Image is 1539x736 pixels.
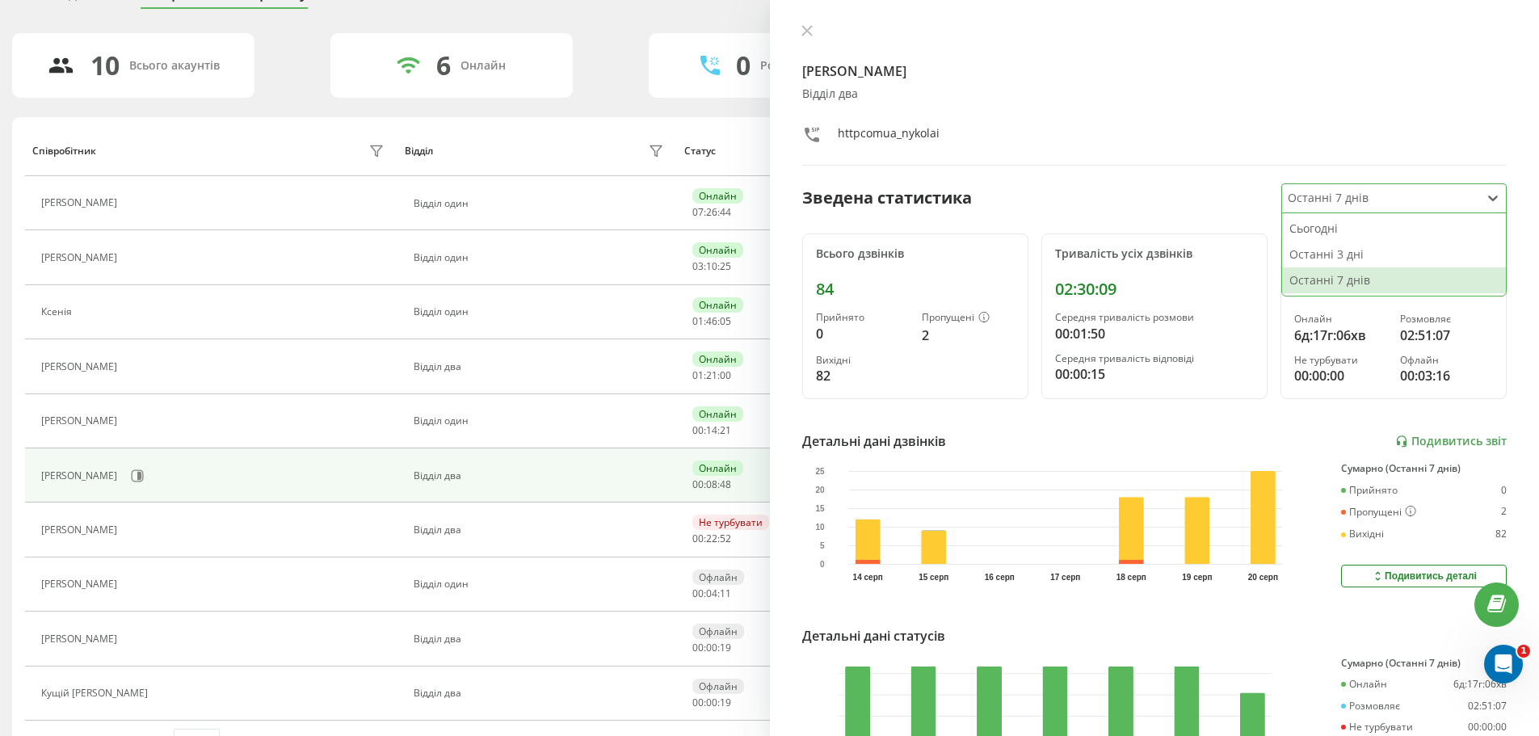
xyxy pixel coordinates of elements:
[1341,679,1387,690] div: Онлайн
[692,368,704,382] span: 01
[736,50,751,81] div: 0
[706,314,717,328] span: 46
[692,297,743,313] div: Онлайн
[23,294,300,326] button: Пошук в статтях
[41,252,121,263] div: [PERSON_NAME]
[816,247,1015,261] div: Всього дзвінків
[1400,313,1493,325] div: Розмовляє
[32,142,291,197] p: Чим вам допомогти?
[692,188,743,204] div: Онлайн
[1294,326,1387,345] div: 6д:17г:06хв
[405,145,433,157] div: Відділ
[720,314,731,328] span: 05
[816,312,909,323] div: Прийнято
[1282,216,1506,242] div: Сьогодні
[41,197,121,208] div: [PERSON_NAME]
[692,207,731,218] div: : :
[33,416,271,433] div: Інтеграція з KeyCRM
[815,504,825,513] text: 15
[1055,353,1254,364] div: Середня тривалість відповіді
[33,446,271,480] div: Огляд функціоналу програми Ringostat Smart Phone
[819,560,824,569] text: 0
[692,624,744,639] div: Офлайн
[16,217,307,279] div: Напишіть нам повідомленняЗазвичай ми відповідаємо за хвилину
[760,59,839,73] div: Розмовляють
[692,477,704,491] span: 00
[234,26,267,58] img: Profile image for Yuliia
[706,368,717,382] span: 21
[692,697,731,709] div: : :
[1341,506,1416,519] div: Пропущені
[802,87,1507,101] div: Відділ два
[41,578,121,590] div: [PERSON_NAME]
[802,186,972,210] div: Зведена статистика
[802,626,945,646] div: Детальні дані статусів
[852,573,882,582] text: 14 серп
[414,252,668,263] div: Відділ один
[1371,570,1477,582] div: Подивитись деталі
[1341,463,1507,474] div: Сумарно (Останні 7 днів)
[1501,506,1507,519] div: 2
[692,261,731,272] div: : :
[692,316,731,327] div: : :
[720,477,731,491] span: 48
[278,26,307,55] div: Закрити
[692,515,769,530] div: Не турбувати
[692,696,704,709] span: 00
[41,688,152,699] div: Кущій [PERSON_NAME]
[692,642,731,654] div: : :
[460,59,506,73] div: Онлайн
[1468,700,1507,712] div: 02:51:07
[692,570,744,585] div: Офлайн
[41,306,76,318] div: Ксенія
[33,386,271,403] div: AI. Загальна інформація та вартість
[692,406,743,422] div: Онлайн
[1501,485,1507,496] div: 0
[173,26,205,58] img: Profile image for Tetiana
[692,314,704,328] span: 01
[1055,312,1254,323] div: Середня тривалість розмови
[1495,528,1507,540] div: 82
[984,573,1014,582] text: 16 серп
[1055,280,1254,299] div: 02:30:09
[1468,721,1507,733] div: 00:00:00
[692,679,744,694] div: Офлайн
[27,545,80,556] span: Головна
[1453,679,1507,690] div: 6д:17г:06хв
[33,339,271,373] div: API Ringostat. API-запит з'єднання 2х номерів
[1050,573,1080,582] text: 17 серп
[720,368,731,382] span: 00
[436,50,451,81] div: 6
[706,259,717,273] span: 10
[816,324,909,343] div: 0
[720,696,731,709] span: 19
[90,50,120,81] div: 10
[414,578,668,590] div: Відділ один
[1294,355,1387,366] div: Не турбувати
[1282,242,1506,267] div: Останні 3 дні
[1400,326,1493,345] div: 02:51:07
[720,641,731,654] span: 19
[414,198,668,209] div: Відділ один
[919,573,948,582] text: 15 серп
[816,280,1015,299] div: 84
[23,380,300,410] div: AI. Загальна інформація та вартість
[706,641,717,654] span: 00
[692,641,704,654] span: 00
[706,696,717,709] span: 00
[1055,247,1254,261] div: Тривалість усіх дзвінків
[720,205,731,219] span: 44
[1294,366,1387,385] div: 00:00:00
[802,431,946,451] div: Детальні дані дзвінків
[692,425,731,436] div: : :
[414,524,668,536] div: Відділ два
[1341,565,1507,587] button: Подивитись деталі
[216,504,323,569] button: Допомога
[414,688,668,699] div: Відділ два
[1341,721,1413,733] div: Не турбувати
[838,125,940,149] div: httpcomua_nykolai
[33,248,270,265] div: Зазвичай ми відповідаємо за хвилину
[720,587,731,600] span: 11
[33,231,270,248] div: Напишіть нам повідомлення
[1341,528,1384,540] div: Вихідні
